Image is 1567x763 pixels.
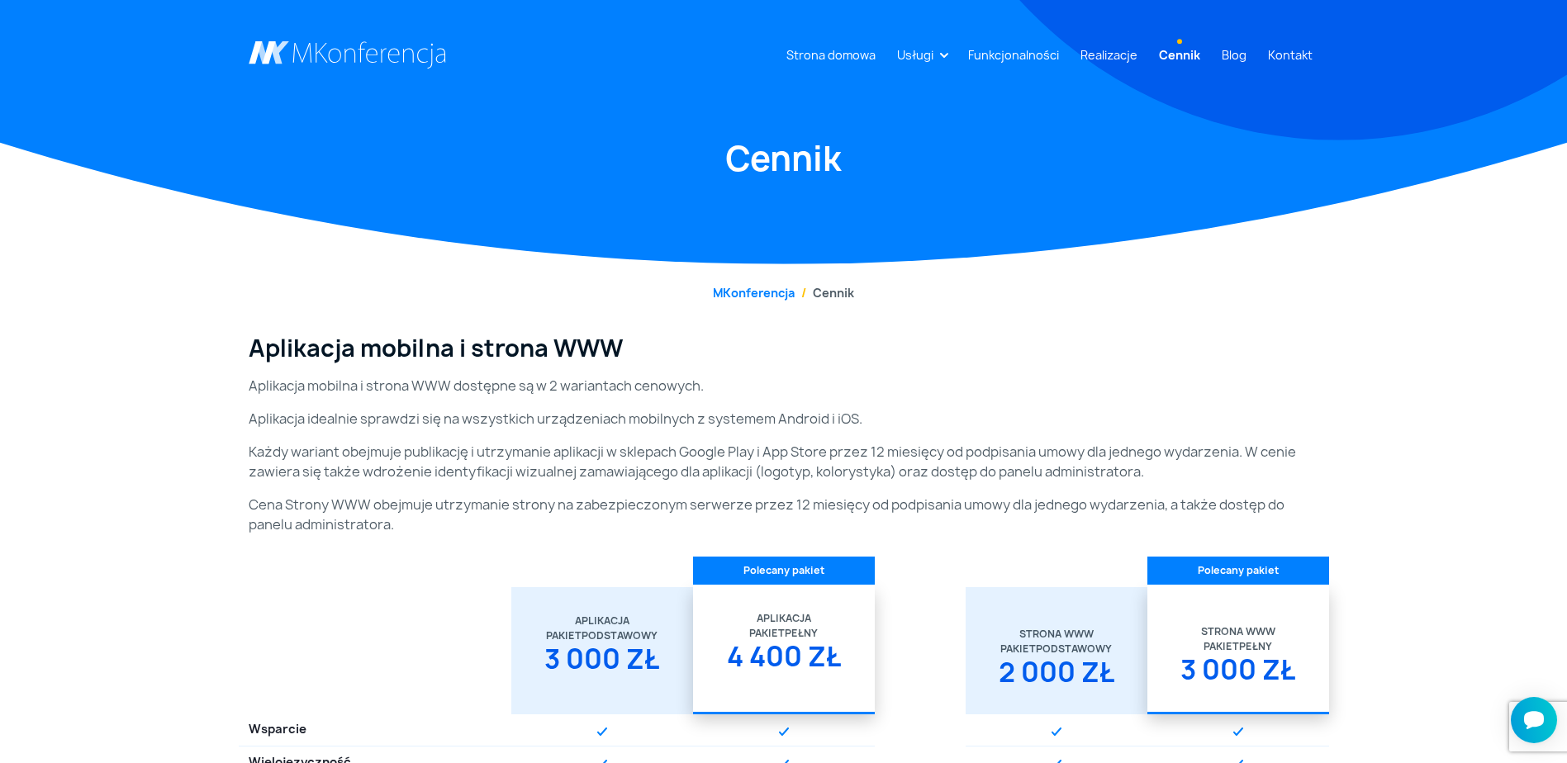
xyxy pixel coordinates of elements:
a: Realizacje [1074,40,1144,70]
a: Funkcjonalności [962,40,1066,70]
p: Każdy wariant obejmuje publikację i utrzymanie aplikacji w sklepach Google Play i App Store przez... [249,442,1319,481]
div: Aplikacja [703,611,865,626]
div: Aplikacja [521,614,683,628]
a: Usługi [890,40,940,70]
img: Graficzny element strony [779,727,789,736]
a: Cennik [1152,40,1207,70]
img: Graficzny element strony [597,727,607,736]
a: Kontakt [1261,40,1319,70]
p: Aplikacja mobilna i strona WWW dostępne są w 2 wariantach cenowych. [249,376,1319,396]
div: Strona WWW [1157,624,1319,639]
span: Wsparcie [249,721,306,739]
a: Blog [1215,40,1253,70]
img: Graficzny element strony [1233,727,1243,736]
img: Graficzny element strony [1052,727,1061,736]
div: Strona WWW [976,627,1137,642]
h3: Aplikacja mobilna i strona WWW [249,334,1319,363]
span: Pakiet [1204,639,1239,654]
li: Cennik [795,284,854,301]
span: Pakiet [1000,642,1036,656]
h1: Cennik [249,136,1319,181]
p: Cena Strony WWW obejmuje utrzymanie strony na zabezpieczonym serwerze przez 12 miesięcy od podpis... [249,495,1319,534]
div: 3 000 zł [521,643,683,688]
div: Podstawowy [976,642,1137,656]
nav: breadcrumb [249,284,1319,301]
div: 2 000 zł [976,656,1137,701]
div: 3 000 zł [1157,654,1319,699]
a: MKonferencja [713,285,795,301]
div: Pełny [703,626,865,641]
span: Pakiet [749,626,785,641]
a: Strona domowa [780,40,882,70]
iframe: Smartsupp widget button [1511,697,1557,743]
p: Aplikacja idealnie sprawdzi się na wszystkich urządzeniach mobilnych z systemem Android i iOS. [249,409,1319,429]
div: Podstawowy [521,628,683,643]
div: 4 400 zł [703,641,865,685]
div: Pełny [1157,639,1319,654]
span: Pakiet [546,628,582,643]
